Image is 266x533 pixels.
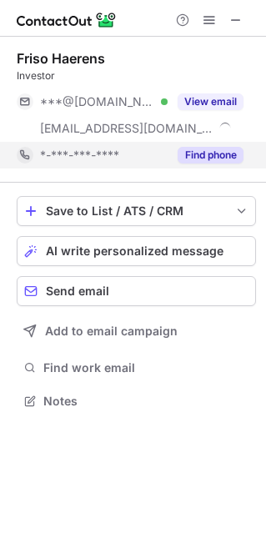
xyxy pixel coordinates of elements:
[17,68,256,83] div: Investor
[17,10,117,30] img: ContactOut v5.3.10
[17,276,256,306] button: Send email
[17,316,256,346] button: Add to email campaign
[43,394,249,409] span: Notes
[17,196,256,226] button: save-profile-one-click
[17,356,256,380] button: Find work email
[17,50,105,67] div: Friso Haerens
[17,390,256,413] button: Notes
[40,94,155,109] span: ***@[DOMAIN_NAME]
[178,147,243,163] button: Reveal Button
[17,236,256,266] button: AI write personalized message
[46,244,223,258] span: AI write personalized message
[46,284,109,298] span: Send email
[178,93,243,110] button: Reveal Button
[43,360,249,375] span: Find work email
[40,121,213,136] span: [EMAIL_ADDRESS][DOMAIN_NAME]
[45,324,178,338] span: Add to email campaign
[46,204,227,218] div: Save to List / ATS / CRM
